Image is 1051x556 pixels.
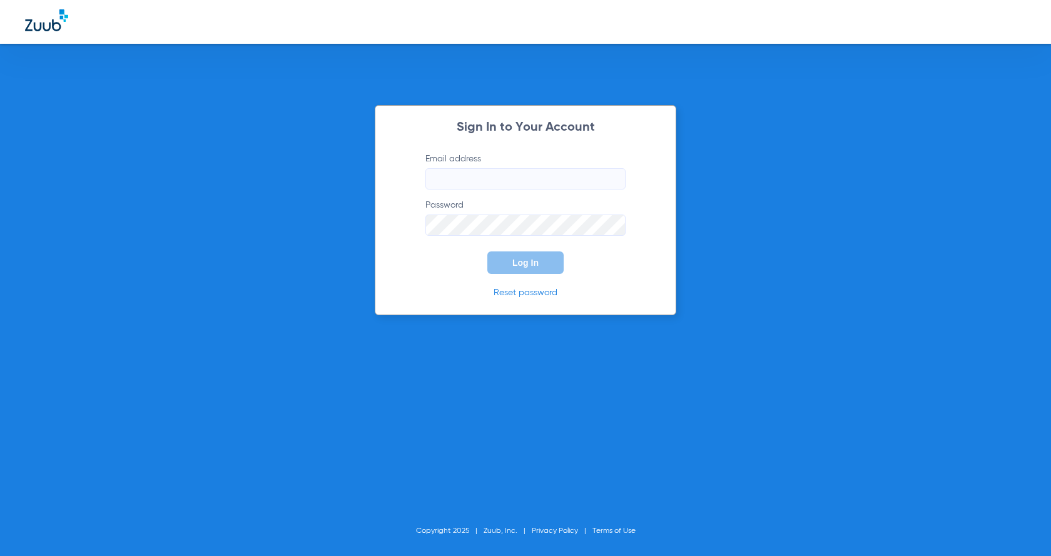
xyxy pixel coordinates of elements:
[425,215,626,236] input: Password
[484,525,532,537] li: Zuub, Inc.
[494,288,557,297] a: Reset password
[425,168,626,190] input: Email address
[425,153,626,190] label: Email address
[407,121,644,134] h2: Sign In to Your Account
[425,199,626,236] label: Password
[487,251,564,274] button: Log In
[532,527,578,535] a: Privacy Policy
[416,525,484,537] li: Copyright 2025
[25,9,68,31] img: Zuub Logo
[512,258,539,268] span: Log In
[592,527,636,535] a: Terms of Use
